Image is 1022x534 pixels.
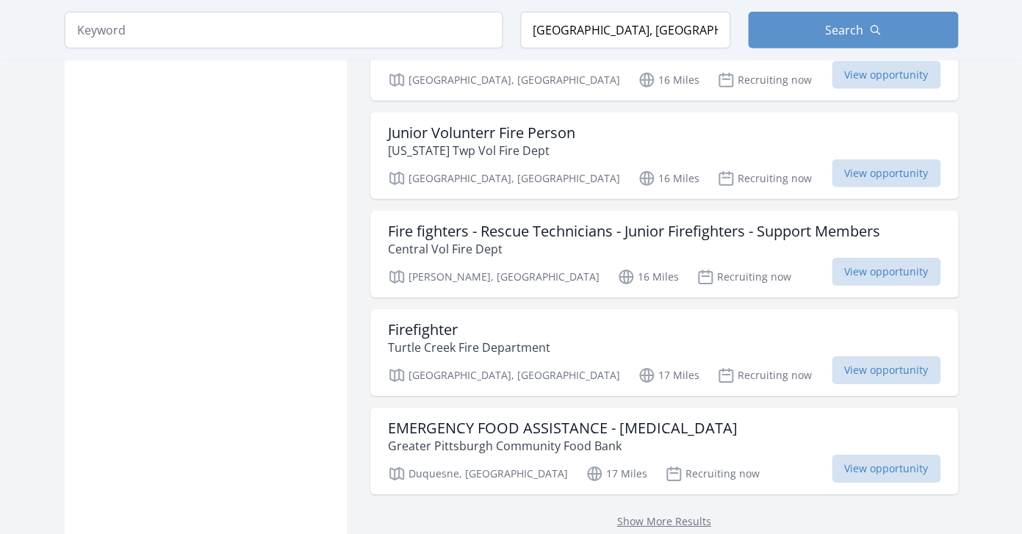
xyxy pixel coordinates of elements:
p: 16 Miles [638,71,699,89]
p: 17 Miles [586,465,647,483]
p: Turtle Creek Fire Department [388,339,550,356]
h3: Fire fighters - Rescue Technicians - Junior Firefighters - Support Members [388,223,880,240]
p: 17 Miles [638,367,699,384]
p: [US_STATE] Twp Vol Fire Dept [388,142,575,159]
a: Show More Results [617,514,711,528]
p: [PERSON_NAME], [GEOGRAPHIC_DATA] [388,268,600,286]
a: Junior Volunterr Fire Person [US_STATE] Twp Vol Fire Dept [GEOGRAPHIC_DATA], [GEOGRAPHIC_DATA] 16... [370,112,958,199]
span: View opportunity [832,258,940,286]
span: View opportunity [832,159,940,187]
p: [GEOGRAPHIC_DATA], [GEOGRAPHIC_DATA] [388,367,620,384]
a: Firefighter Turtle Creek Fire Department [GEOGRAPHIC_DATA], [GEOGRAPHIC_DATA] 17 Miles Recruiting... [370,309,958,396]
p: 16 Miles [617,268,679,286]
h3: Firefighter [388,321,550,339]
p: Recruiting now [697,268,791,286]
p: [GEOGRAPHIC_DATA], [GEOGRAPHIC_DATA] [388,170,620,187]
p: Recruiting now [717,367,812,384]
span: View opportunity [832,455,940,483]
input: Keyword [65,12,503,48]
h3: Junior Volunterr Fire Person [388,124,575,142]
span: View opportunity [832,356,940,384]
p: [GEOGRAPHIC_DATA], [GEOGRAPHIC_DATA] [388,71,620,89]
a: EMERGENCY FOOD ASSISTANCE - [MEDICAL_DATA] Greater Pittsburgh Community Food Bank Duquesne, [GEOG... [370,408,958,494]
button: Search [748,12,958,48]
span: Search [825,21,863,39]
h3: EMERGENCY FOOD ASSISTANCE - [MEDICAL_DATA] [388,419,738,437]
p: Recruiting now [665,465,760,483]
input: Location [520,12,730,48]
span: View opportunity [832,61,940,89]
p: 16 Miles [638,170,699,187]
p: Recruiting now [717,71,812,89]
p: Greater Pittsburgh Community Food Bank [388,437,738,455]
p: Central Vol Fire Dept [388,240,880,258]
p: Duquesne, [GEOGRAPHIC_DATA] [388,465,568,483]
a: Fire fighters - Rescue Technicians - Junior Firefighters - Support Members Central Vol Fire Dept ... [370,211,958,297]
p: Recruiting now [717,170,812,187]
